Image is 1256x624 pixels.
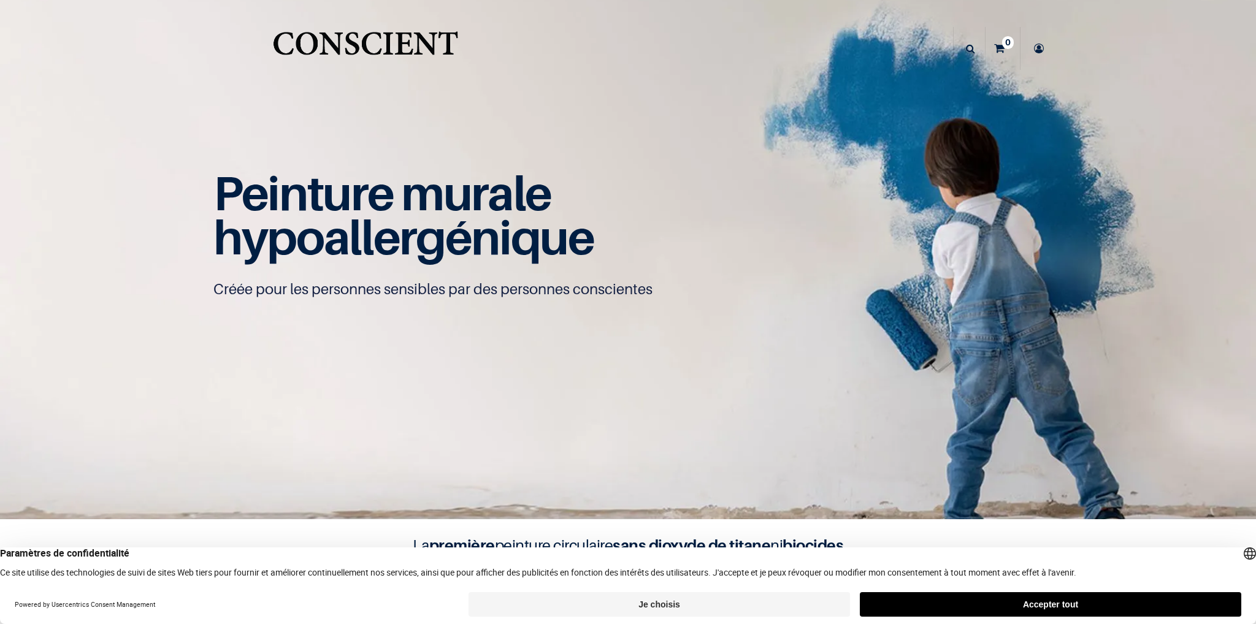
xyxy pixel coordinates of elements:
[213,164,551,221] span: Peinture murale
[429,536,495,555] b: première
[383,534,873,557] h4: La peinture circulaire ni
[213,280,1043,299] p: Créée pour les personnes sensibles par des personnes conscientes
[783,536,843,555] b: biocides
[270,25,460,73] img: Conscient
[270,25,460,73] a: Logo of Conscient
[213,208,594,265] span: hypoallergénique
[986,27,1020,70] a: 0
[1002,36,1014,48] sup: 0
[613,536,770,555] b: sans dioxyde de titane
